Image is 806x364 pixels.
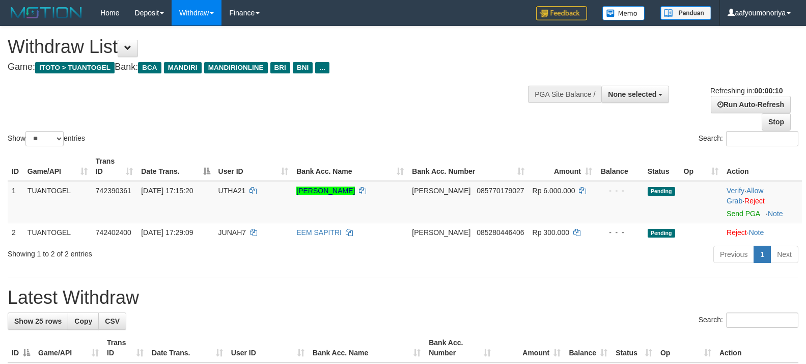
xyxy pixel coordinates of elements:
[602,6,645,20] img: Button%20Memo.svg
[292,152,408,181] th: Bank Acc. Name: activate to sort column ascending
[762,113,791,131] a: Stop
[270,62,290,73] span: BRI
[34,333,103,362] th: Game/API: activate to sort column ascending
[25,131,64,146] select: Showentries
[727,210,760,218] a: Send PGA
[727,187,744,195] a: Verify
[528,86,601,103] div: PGA Site Balance /
[8,62,527,72] h4: Game: Bank:
[23,152,92,181] th: Game/API: activate to sort column ascending
[412,228,470,237] span: [PERSON_NAME]
[8,245,328,259] div: Showing 1 to 2 of 2 entries
[699,131,798,146] label: Search:
[727,187,763,205] span: ·
[710,87,783,95] span: Refreshing in:
[8,131,85,146] label: Show entries
[214,152,293,181] th: User ID: activate to sort column ascending
[23,223,92,242] td: TUANTOGEL
[8,288,798,308] h1: Latest Withdraw
[600,227,640,238] div: - - -
[600,186,640,196] div: - - -
[105,317,120,325] span: CSV
[96,228,131,237] span: 742402400
[8,37,527,57] h1: Withdraw List
[744,197,765,205] a: Reject
[722,223,802,242] td: ·
[408,152,528,181] th: Bank Acc. Number: activate to sort column ascending
[727,187,763,205] a: Allow Grab
[218,187,246,195] span: UTHA21
[596,152,644,181] th: Balance
[713,246,754,263] a: Previous
[8,223,23,242] td: 2
[218,228,246,237] span: JUNAH7
[726,131,798,146] input: Search:
[425,333,495,362] th: Bank Acc. Number: activate to sort column ascending
[715,333,798,362] th: Action
[137,152,214,181] th: Date Trans.: activate to sort column descending
[477,187,524,195] span: Copy 085770179027 to clipboard
[227,333,309,362] th: User ID: activate to sort column ascending
[726,313,798,328] input: Search:
[35,62,115,73] span: ITOTO > TUANTOGEL
[495,333,565,362] th: Amount: activate to sort column ascending
[768,210,783,218] a: Note
[92,152,137,181] th: Trans ID: activate to sort column ascending
[141,228,193,237] span: [DATE] 17:29:09
[315,62,329,73] span: ...
[14,317,62,325] span: Show 25 rows
[749,228,764,237] a: Note
[296,228,342,237] a: EEM SAPITRI
[722,181,802,223] td: · ·
[680,152,723,181] th: Op: activate to sort column ascending
[8,181,23,223] td: 1
[141,187,193,195] span: [DATE] 17:15:20
[565,333,612,362] th: Balance: activate to sort column ascending
[754,246,771,263] a: 1
[656,333,715,362] th: Op: activate to sort column ascending
[648,229,675,238] span: Pending
[711,96,791,113] a: Run Auto-Refresh
[74,317,92,325] span: Copy
[533,228,569,237] span: Rp 300.000
[770,246,798,263] a: Next
[722,152,802,181] th: Action
[699,313,798,328] label: Search:
[8,152,23,181] th: ID
[533,187,575,195] span: Rp 6.000.000
[477,228,524,237] span: Copy 085280446406 to clipboard
[612,333,656,362] th: Status: activate to sort column ascending
[96,187,131,195] span: 742390361
[660,6,711,20] img: panduan.png
[23,181,92,223] td: TUANTOGEL
[601,86,669,103] button: None selected
[727,228,747,237] a: Reject
[309,333,425,362] th: Bank Acc. Name: activate to sort column ascending
[68,313,99,330] a: Copy
[148,333,227,362] th: Date Trans.: activate to sort column ascending
[204,62,268,73] span: MANDIRIONLINE
[648,187,675,196] span: Pending
[138,62,161,73] span: BCA
[164,62,202,73] span: MANDIRI
[412,187,470,195] span: [PERSON_NAME]
[293,62,313,73] span: BNI
[644,152,680,181] th: Status
[536,6,587,20] img: Feedback.jpg
[754,87,783,95] strong: 00:00:10
[8,333,34,362] th: ID: activate to sort column descending
[98,313,126,330] a: CSV
[296,187,355,195] a: [PERSON_NAME]
[103,333,148,362] th: Trans ID: activate to sort column ascending
[8,313,68,330] a: Show 25 rows
[529,152,596,181] th: Amount: activate to sort column ascending
[608,90,656,98] span: None selected
[8,5,85,20] img: MOTION_logo.png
